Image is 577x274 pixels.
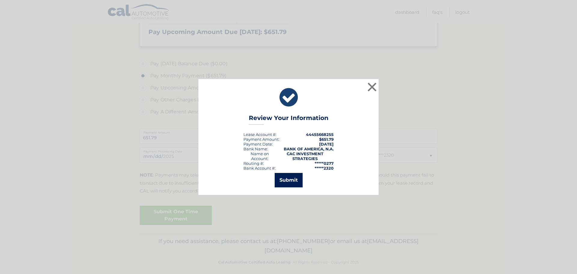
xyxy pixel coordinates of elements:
[243,151,276,161] div: Name on Account:
[243,146,268,151] div: Bank Name:
[275,173,303,187] button: Submit
[306,132,334,137] strong: 44455668255
[249,114,328,125] h3: Review Your Information
[243,137,279,142] div: Payment Amount:
[243,161,264,166] div: Routing #:
[287,151,323,161] strong: CAC INVESTMENT STRATEGIES
[366,81,378,93] button: ×
[243,132,276,137] div: Lease Account #:
[319,142,334,146] span: [DATE]
[243,142,273,146] div: :
[284,146,334,151] strong: BANK OF AMERICA, N.A.
[319,137,334,142] span: $651.79
[243,166,276,171] div: Bank Account #:
[243,142,272,146] span: Payment Date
